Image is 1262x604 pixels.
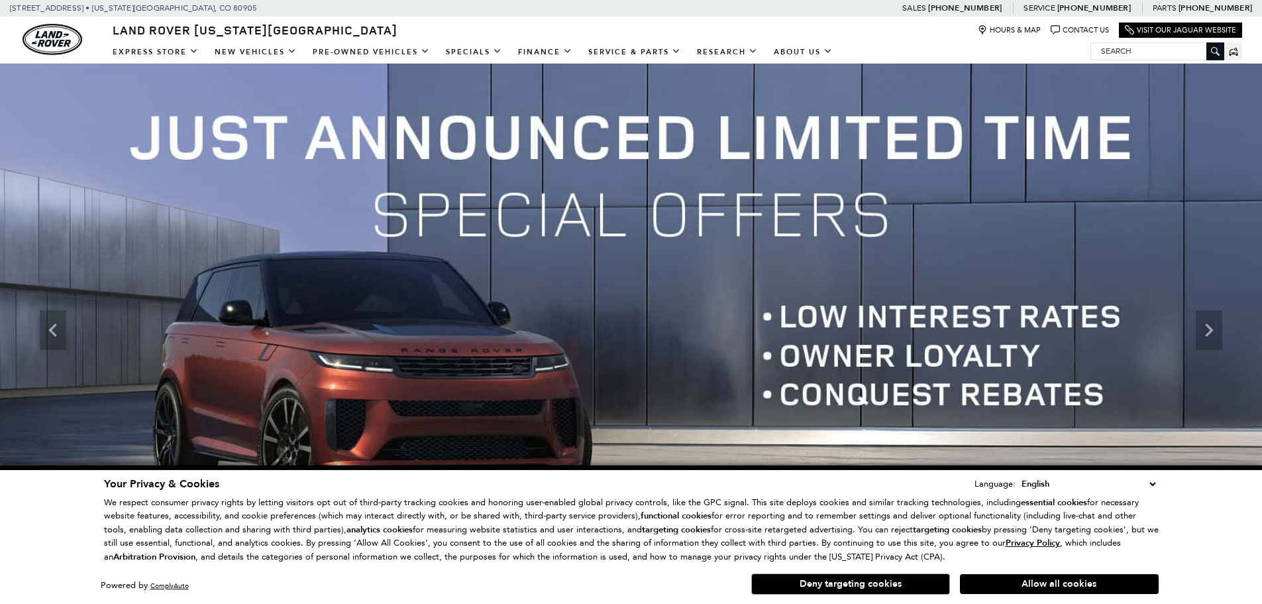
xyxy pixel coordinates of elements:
a: Visit Our Jaguar Website [1125,25,1236,35]
a: New Vehicles [207,40,305,64]
a: Research [689,40,766,64]
strong: targeting cookies [913,524,982,536]
span: Sales [902,3,926,13]
select: Language Select [1018,477,1159,491]
img: Land Rover [23,24,82,55]
div: Language: [974,479,1016,488]
a: land-rover [23,24,82,55]
div: Next [1196,310,1222,350]
a: Finance [510,40,580,64]
a: [PHONE_NUMBER] [1179,3,1252,13]
nav: Main Navigation [105,40,841,64]
div: Previous [40,310,66,350]
strong: targeting cookies [642,524,711,536]
strong: analytics cookies [346,524,413,536]
a: About Us [766,40,841,64]
u: Privacy Policy [1006,537,1060,549]
a: ComplyAuto [150,581,189,590]
a: Privacy Policy [1006,538,1060,548]
a: [PHONE_NUMBER] [928,3,1002,13]
div: Powered by [101,581,189,590]
a: [PHONE_NUMBER] [1057,3,1131,13]
strong: Arbitration Provision [113,551,195,563]
a: EXPRESS STORE [105,40,207,64]
span: Service [1024,3,1055,13]
a: Service & Parts [580,40,689,64]
a: Specials [438,40,510,64]
strong: essential cookies [1021,497,1087,509]
p: We respect consumer privacy rights by letting visitors opt out of third-party tracking cookies an... [104,496,1159,564]
button: Allow all cookies [960,574,1159,594]
strong: functional cookies [641,510,711,522]
span: Your Privacy & Cookies [104,477,219,491]
input: Search [1091,43,1224,59]
a: Hours & Map [978,25,1041,35]
button: Deny targeting cookies [751,574,950,595]
span: Land Rover [US_STATE][GEOGRAPHIC_DATA] [113,22,397,38]
a: Pre-Owned Vehicles [305,40,438,64]
a: Contact Us [1051,25,1109,35]
a: [STREET_ADDRESS] • [US_STATE][GEOGRAPHIC_DATA], CO 80905 [10,3,257,13]
span: Parts [1153,3,1177,13]
a: Land Rover [US_STATE][GEOGRAPHIC_DATA] [105,22,405,38]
